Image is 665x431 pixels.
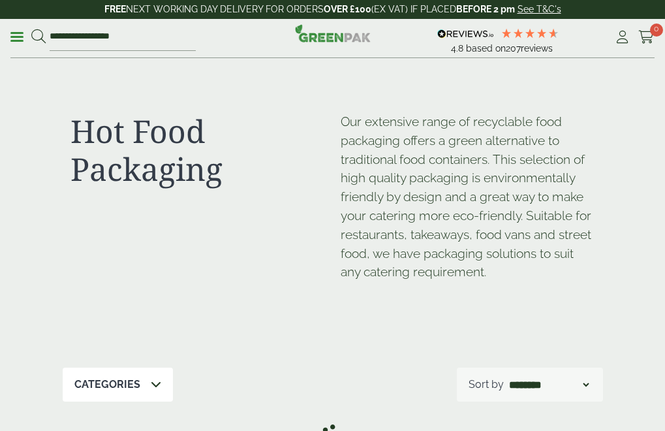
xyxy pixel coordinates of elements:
[104,4,126,14] strong: FREE
[295,24,371,42] img: GreenPak Supplies
[466,43,506,54] span: Based on
[638,31,655,44] i: Cart
[70,112,325,187] h1: Hot Food Packaging
[324,4,371,14] strong: OVER £100
[451,43,466,54] span: 4.8
[650,24,663,37] span: 0
[521,43,553,54] span: reviews
[341,293,342,295] p: [URL][DOMAIN_NAME]
[614,31,630,44] i: My Account
[501,27,559,39] div: 4.79 Stars
[456,4,515,14] strong: BEFORE 2 pm
[341,112,595,281] p: Our extensive range of recyclable food packaging offers a green alternative to traditional food c...
[506,43,521,54] span: 207
[469,377,504,392] p: Sort by
[437,29,494,39] img: REVIEWS.io
[518,4,561,14] a: See T&C's
[506,377,591,392] select: Shop order
[638,27,655,47] a: 0
[74,377,140,392] p: Categories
